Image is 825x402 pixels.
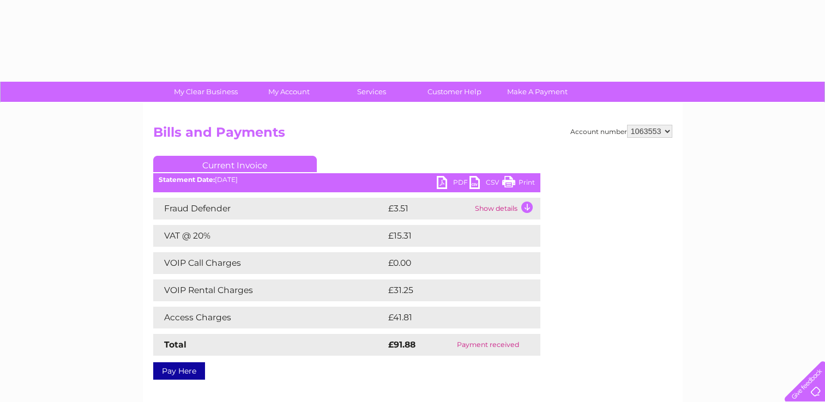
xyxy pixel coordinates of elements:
a: My Clear Business [161,82,251,102]
td: VOIP Call Charges [153,252,386,274]
td: VOIP Rental Charges [153,279,386,301]
td: Payment received [436,334,540,356]
td: £0.00 [386,252,515,274]
a: Customer Help [410,82,499,102]
a: Make A Payment [492,82,582,102]
a: Current Invoice [153,156,317,172]
td: Fraud Defender [153,198,386,220]
td: £41.81 [386,307,516,328]
a: Services [327,82,417,102]
td: VAT @ 20% [153,225,386,247]
td: Show details [472,198,540,220]
a: Print [502,176,535,192]
a: PDF [437,176,469,192]
td: Access Charges [153,307,386,328]
strong: Total [164,339,186,350]
strong: £91.88 [388,339,415,350]
td: £31.25 [386,279,517,301]
td: £15.31 [386,225,516,247]
div: Account number [570,125,672,138]
b: Statement Date: [159,175,215,184]
div: [DATE] [153,176,540,184]
td: £3.51 [386,198,472,220]
h2: Bills and Payments [153,125,672,145]
a: Pay Here [153,362,205,380]
a: CSV [469,176,502,192]
a: My Account [244,82,334,102]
